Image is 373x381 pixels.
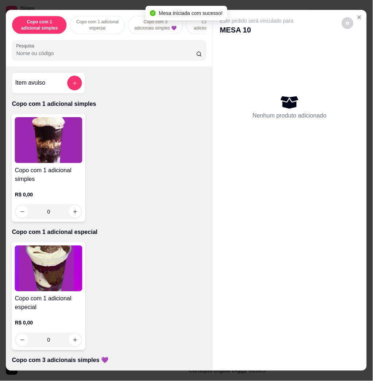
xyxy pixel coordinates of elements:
p: Nenhum produto adicionado [253,112,327,120]
button: Close [354,12,365,23]
input: Pesquisa [16,50,196,57]
button: add-separate-item [68,76,82,91]
p: Copo com 3 adicionais simples 💜 [12,357,207,365]
p: R$ 0,00 [15,320,82,327]
p: Copo com 3 adicionais simples 💜 [134,19,177,31]
p: R$ 0,00 [15,191,82,199]
label: Pesquisa [16,43,37,49]
p: Este pedido será vinculado para [220,18,293,25]
h4: Copo com 1 adicional especial [15,295,82,312]
p: Copo com 2 adicionais simples e 1 especial💜 [193,19,235,31]
h4: Copo com 1 adicional simples [15,166,82,184]
p: MESA 10 [220,25,293,35]
p: Copo com 1 adicional especial [12,228,207,237]
p: Copo com 1 adicional simples [18,19,61,31]
h4: Item avulso [15,79,45,88]
p: Copo com 1 adicional especial [76,19,119,31]
img: product-image [15,118,82,163]
span: check-circle [150,10,156,16]
p: Copo com 1 adicional simples [12,100,207,109]
button: decrease-product-quantity [342,18,354,29]
img: product-image [15,246,82,292]
span: Mesa iniciada com sucesso! [159,10,223,16]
